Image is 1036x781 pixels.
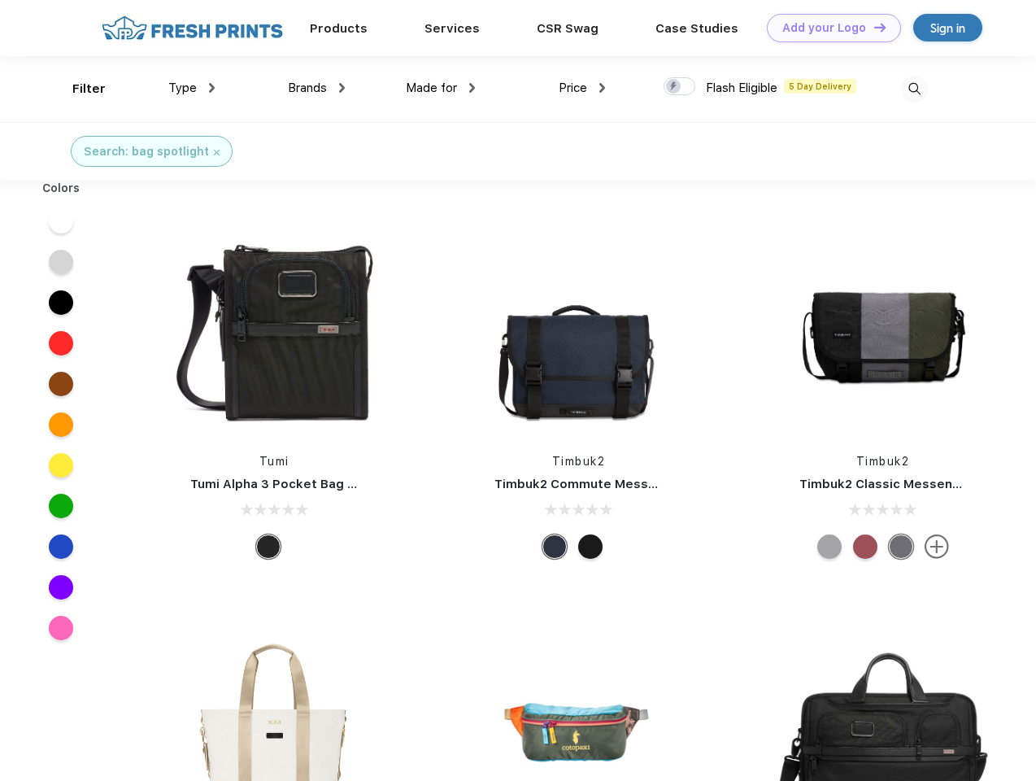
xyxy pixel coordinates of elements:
a: Timbuk2 [856,455,910,468]
img: func=resize&h=266 [470,220,686,437]
div: Add your Logo [782,21,866,35]
span: Type [168,81,197,95]
a: Timbuk2 Classic Messenger Bag [799,477,1001,491]
span: Brands [288,81,327,95]
img: dropdown.png [599,83,605,93]
a: Sign in [913,14,982,41]
img: DT [874,23,886,32]
img: fo%20logo%202.webp [97,14,288,42]
a: Tumi [259,455,289,468]
span: Made for [406,81,457,95]
div: Black [256,534,281,559]
span: Flash Eligible [706,81,777,95]
img: dropdown.png [469,83,475,93]
img: func=resize&h=266 [166,220,382,437]
a: Timbuk2 [552,455,606,468]
span: 5 Day Delivery [784,79,856,94]
div: Eco Army Pop [889,534,913,559]
div: Eco Collegiate Red [853,534,877,559]
a: Timbuk2 Commute Messenger Bag [494,477,712,491]
div: Eco Black [578,534,603,559]
div: Eco Nautical [542,534,567,559]
img: dropdown.png [209,83,215,93]
img: filter_cancel.svg [214,150,220,155]
a: Tumi Alpha 3 Pocket Bag Small [190,477,381,491]
img: more.svg [925,534,949,559]
div: Filter [72,80,106,98]
a: Products [310,21,368,36]
div: Colors [30,180,93,197]
img: func=resize&h=266 [775,220,991,437]
div: Eco Rind Pop [817,534,842,559]
div: Sign in [930,19,965,37]
span: Price [559,81,587,95]
img: dropdown.png [339,83,345,93]
img: desktop_search.svg [901,76,928,103]
div: Search: bag spotlight [84,143,209,160]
